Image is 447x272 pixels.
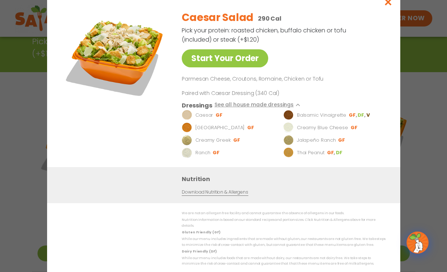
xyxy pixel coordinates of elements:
h3: Dressings [182,100,212,110]
li: GF [233,137,241,143]
a: Download Nutrition & Allergens [182,188,248,195]
p: Caesar [195,111,213,119]
li: GF [213,149,220,156]
li: GF [338,137,346,143]
p: While our menu includes foods that are made without dairy, our restaurants are not dairy free. We... [182,255,386,267]
p: [GEOGRAPHIC_DATA] [195,124,244,131]
strong: Dairy Friendly (DF) [182,249,216,253]
p: Thai Peanut [297,149,324,156]
img: Dressing preview image for Creamy Blue Cheese [283,122,294,133]
p: Paired with Caesar Dressing (340 Cal) [182,89,318,97]
p: Creamy Greek [195,136,230,144]
li: DF [336,149,343,156]
p: Balsamic Vinaigrette [297,111,346,119]
p: Nutrition information is based on our standard recipes and portion sizes. Click Nutrition & Aller... [182,217,386,229]
p: Creamy Blue Cheese [297,124,348,131]
li: GF [216,112,223,118]
p: We are not an allergen free facility and cannot guarantee the absence of allergens in our foods. [182,211,386,216]
img: Dressing preview image for Ranch [182,147,192,158]
p: 290 Cal [258,14,281,23]
h2: Caesar Salad [182,10,253,25]
img: Dressing preview image for Caesar [182,110,192,120]
img: Dressing preview image for BBQ Ranch [182,122,192,133]
p: Parmesan Cheese, Croutons, Romaine, Chicken or Tofu [182,75,383,84]
strong: Gluten Friendly (GF) [182,230,220,234]
li: DF [358,112,366,118]
li: GF [247,124,255,131]
p: Jalapeño Ranch [297,136,336,144]
li: GF [348,112,357,118]
p: While our menu includes ingredients that are made without gluten, our restaurants are not gluten ... [182,236,386,248]
img: Dressing preview image for Balsamic Vinaigrette [283,110,294,120]
li: V [366,112,370,118]
a: Start Your Order [182,49,268,67]
h3: Nutrition [182,174,389,183]
img: Dressing preview image for Creamy Greek [182,135,192,145]
img: Dressing preview image for Jalapeño Ranch [283,135,294,145]
img: Dressing preview image for Thai Peanut [283,147,294,158]
p: Pick your protein: roasted chicken, buffalo chicken or tofu (included) or steak (+$1.20) [182,26,347,44]
li: GF [327,149,336,156]
p: Ranch [195,149,210,156]
img: Featured product photo for Caesar Salad [64,4,167,107]
li: GF [351,124,358,131]
img: wpChatIcon [407,232,428,253]
button: See all house made dressings [214,100,304,110]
